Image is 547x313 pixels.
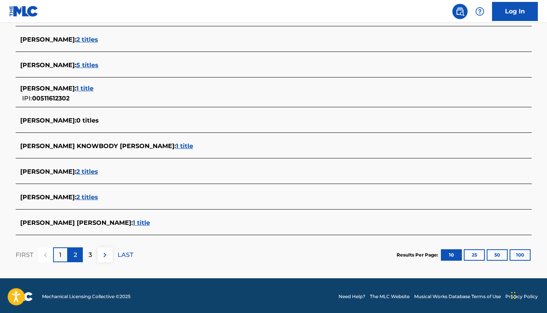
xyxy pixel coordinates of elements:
span: 5 titles [76,61,98,69]
span: 2 titles [76,36,98,43]
p: 3 [89,250,92,260]
p: FIRST [16,250,33,260]
button: 25 [464,249,485,261]
img: right [100,250,110,260]
span: 00511612302 [32,95,69,102]
img: search [455,7,465,16]
span: [PERSON_NAME] [PERSON_NAME] : [20,219,133,226]
span: [PERSON_NAME] : [20,85,76,92]
span: 2 titles [76,168,98,175]
button: 100 [510,249,531,261]
span: 1 title [133,219,150,226]
span: IPI: [22,95,32,102]
a: Public Search [452,4,468,19]
p: 2 [74,250,77,260]
span: [PERSON_NAME] : [20,194,76,201]
span: [PERSON_NAME] : [20,61,76,69]
span: 1 title [176,142,193,150]
a: The MLC Website [370,293,410,300]
div: Drag [511,284,516,307]
p: Results Per Page: [397,252,440,258]
iframe: Chat Widget [509,276,547,313]
a: Privacy Policy [505,293,538,300]
button: 10 [441,249,462,261]
a: Need Help? [339,293,365,300]
div: Help [472,4,487,19]
span: 2 titles [76,194,98,201]
p: LAST [118,250,133,260]
p: 1 [59,250,61,260]
span: [PERSON_NAME] : [20,117,76,124]
span: 0 titles [76,117,99,124]
span: [PERSON_NAME] : [20,168,76,175]
button: 50 [487,249,508,261]
span: [PERSON_NAME] : [20,36,76,43]
img: help [475,7,484,16]
span: Mechanical Licensing Collective © 2025 [42,293,131,300]
span: 1 title [76,85,94,92]
span: [PERSON_NAME] KNOWBODY [PERSON_NAME] : [20,142,176,150]
a: Musical Works Database Terms of Use [414,293,501,300]
a: Log In [492,2,538,21]
img: MLC Logo [9,6,39,17]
